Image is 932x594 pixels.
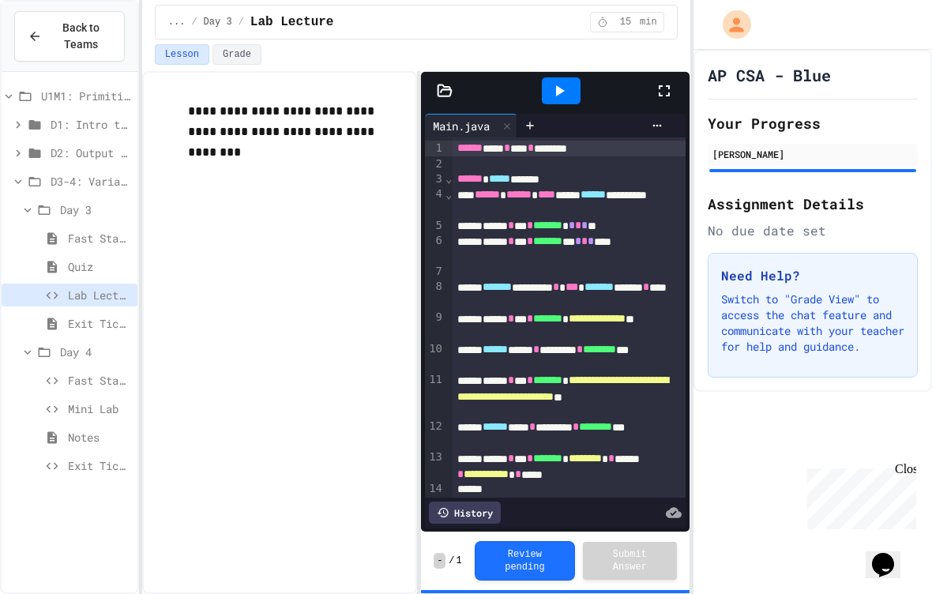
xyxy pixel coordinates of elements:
span: Fast Start [68,230,131,246]
span: Lab Lecture [68,287,131,303]
h1: AP CSA - Blue [708,64,831,86]
div: Main.java [425,118,498,134]
div: 15 [425,496,445,511]
div: 1 [425,141,445,156]
p: Switch to "Grade View" to access the chat feature and communicate with your teacher for help and ... [721,291,904,355]
div: 8 [425,279,445,310]
span: / [191,16,197,28]
div: Main.java [425,114,517,137]
div: 5 [425,218,445,234]
h2: Your Progress [708,112,918,134]
span: 15 [613,16,638,28]
span: Day 3 [60,201,131,218]
span: Fast Start [68,372,131,389]
span: Day 3 [204,16,232,28]
button: Submit Answer [583,542,677,580]
span: Fold line [445,188,453,201]
button: Grade [212,44,261,65]
span: Quiz [68,258,131,275]
div: 4 [425,186,445,217]
div: 11 [425,372,445,419]
span: 1 [457,555,462,567]
span: U1M1: Primitives, Variables, Basic I/O [41,88,131,104]
button: Review pending [475,541,575,581]
button: Lesson [155,44,209,65]
div: 3 [425,171,445,187]
span: Fold line [445,172,453,185]
span: Notes [68,429,131,445]
div: 14 [425,481,445,496]
iframe: chat widget [866,531,916,578]
button: Back to Teams [14,11,125,62]
div: 10 [425,341,445,372]
div: History [429,502,501,524]
span: Back to Teams [51,20,111,53]
span: - [434,553,445,569]
span: ... [168,16,186,28]
div: 6 [425,233,445,264]
span: D2: Output and Compiling Code [51,145,131,161]
div: [PERSON_NAME] [712,147,913,161]
div: 7 [425,264,445,279]
span: Mini Lab [68,400,131,417]
h2: Assignment Details [708,193,918,215]
div: Chat with us now!Close [6,6,109,100]
span: min [640,16,657,28]
div: 2 [425,156,445,171]
h3: Need Help? [721,266,904,285]
span: D3-4: Variables and Input [51,173,131,190]
iframe: chat widget [801,462,916,529]
div: 9 [425,310,445,340]
span: Lab Lecture [250,13,334,32]
span: / [239,16,244,28]
span: Submit Answer [596,548,664,573]
span: Exit Ticket [68,457,131,474]
span: D1: Intro to APCSA [51,116,131,133]
div: My Account [706,6,755,43]
span: Exit Ticket [68,315,131,332]
div: No due date set [708,221,918,240]
span: / [449,555,454,567]
span: Day 4 [60,344,131,360]
div: 13 [425,449,445,480]
div: 12 [425,419,445,449]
